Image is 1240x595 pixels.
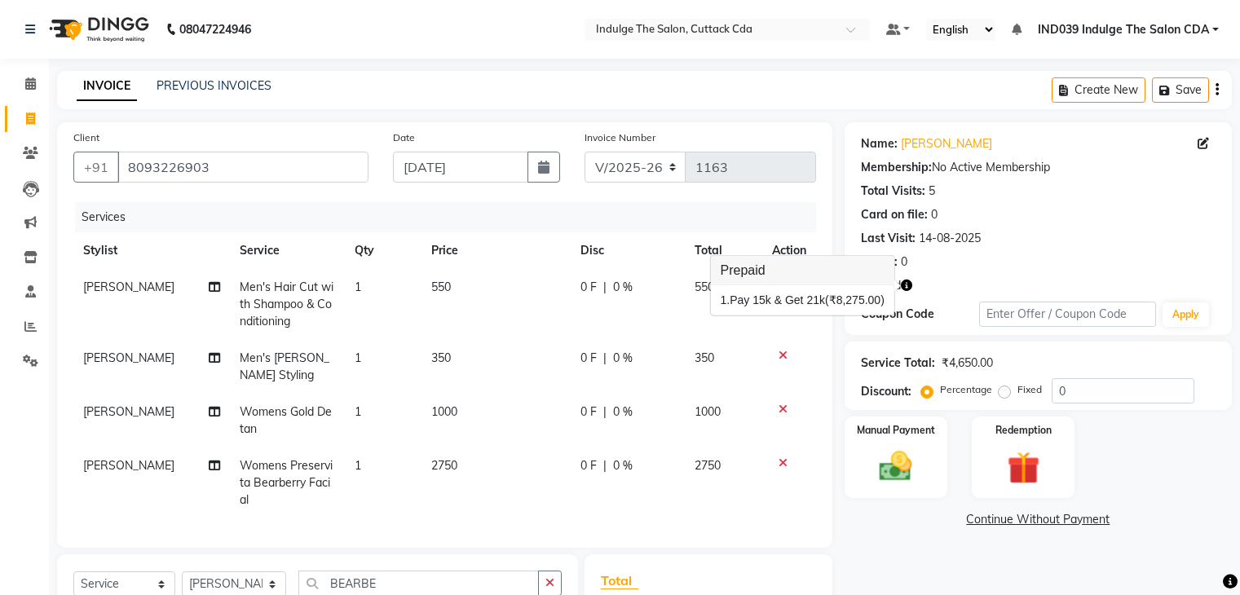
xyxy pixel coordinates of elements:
th: Total [685,232,762,269]
span: Womens Preservita Bearberry Facial [240,458,333,507]
span: 550 [695,280,714,294]
div: Service Total: [861,355,935,372]
span: 0 F [580,403,597,421]
div: Last Visit: [861,230,916,247]
th: Disc [571,232,685,269]
button: Create New [1052,77,1145,103]
span: 1 [355,350,361,365]
button: Save [1152,77,1209,103]
span: 1 [355,458,361,473]
div: 5 [929,183,935,200]
button: Apply [1163,302,1209,327]
img: logo [42,7,153,52]
a: INVOICE [77,72,137,101]
th: Service [230,232,345,269]
th: Qty [345,232,421,269]
label: Fixed [1017,382,1042,397]
span: [PERSON_NAME] [83,458,174,473]
label: Client [73,130,99,145]
div: 0 [931,206,938,223]
div: Coupon Code [861,306,979,323]
div: Membership: [861,159,932,176]
div: Name: [861,135,898,152]
input: Search by Name/Mobile/Email/Code [117,152,368,183]
div: Discount: [861,383,911,400]
span: 1 [355,404,361,419]
span: 0 % [613,457,633,474]
span: [PERSON_NAME] [83,350,174,365]
span: 0 % [613,350,633,367]
span: | [603,350,607,367]
span: Men's [PERSON_NAME] Styling [240,350,329,382]
input: Enter Offer / Coupon Code [979,302,1157,327]
span: 0 F [580,457,597,474]
th: Price [421,232,571,269]
span: 1000 [695,404,721,419]
div: Total Visits: [861,183,925,200]
th: Stylist [73,232,230,269]
label: Percentage [940,382,992,397]
span: 1000 [431,404,457,419]
img: _cash.svg [869,447,922,485]
h3: Prepaid [711,256,894,285]
div: ₹4,650.00 [942,355,993,372]
span: 1. [721,293,730,306]
span: Womens Gold Detan [240,404,332,436]
span: | [603,279,607,296]
span: Men's Hair Cut with Shampoo & Conditioning [240,280,333,328]
a: Continue Without Payment [848,511,1229,528]
label: Invoice Number [585,130,655,145]
span: 0 % [613,403,633,421]
button: +91 [73,152,119,183]
a: PREVIOUS INVOICES [157,78,271,93]
span: 2750 [431,458,457,473]
span: 0 F [580,350,597,367]
img: _gift.svg [997,447,1050,488]
div: 14-08-2025 [919,230,981,247]
span: 550 [431,280,451,294]
span: 2750 [695,458,721,473]
span: (₹8,275.00) [825,293,885,306]
span: [PERSON_NAME] [83,404,174,419]
span: IND039 Indulge The Salon CDA [1038,21,1209,38]
div: Points: [861,253,898,271]
span: 350 [431,350,451,365]
span: 0 % [613,279,633,296]
span: [PERSON_NAME] [83,280,174,294]
th: Action [762,232,816,269]
div: Services [75,202,828,232]
label: Manual Payment [857,423,935,438]
div: 0 [901,253,907,271]
label: Redemption [995,423,1052,438]
a: [PERSON_NAME] [901,135,992,152]
span: | [603,457,607,474]
div: Pay 15k & Get 21k [721,292,885,309]
span: 0 F [580,279,597,296]
div: Card on file: [861,206,928,223]
div: No Active Membership [861,159,1216,176]
label: Date [393,130,415,145]
span: Total [601,572,638,589]
b: 08047224946 [179,7,251,52]
span: 350 [695,350,714,365]
span: 1 [355,280,361,294]
span: | [603,403,607,421]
